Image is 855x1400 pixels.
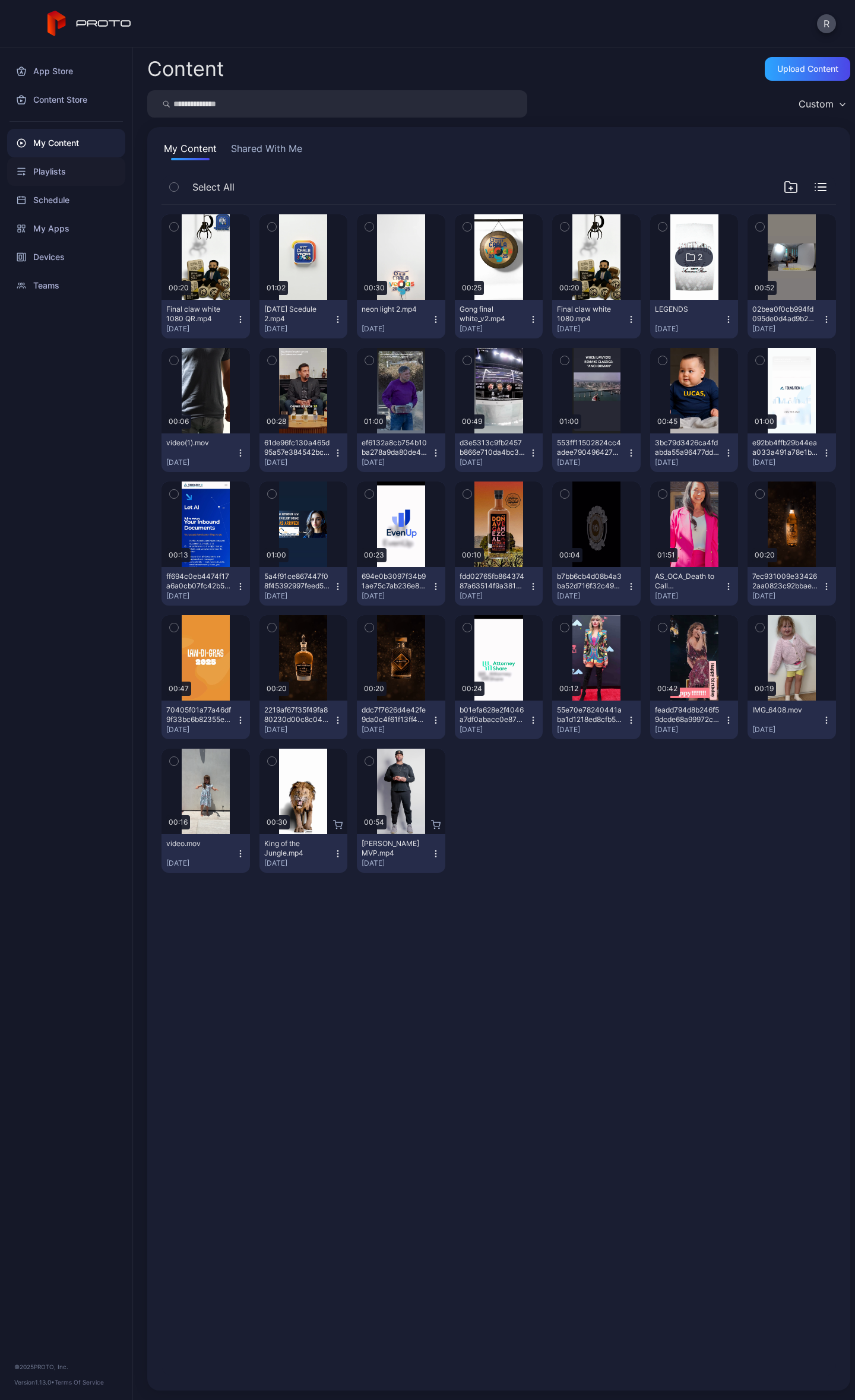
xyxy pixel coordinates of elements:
button: 55e70e78240441aba1d1218ed8cfb54c.mov[DATE] [552,701,641,739]
div: [DATE] [166,859,236,868]
div: 55e70e78240441aba1d1218ed8cfb54c.mov [557,705,622,724]
div: 3bc79d3426ca4fdabda55a96477dd634.mov [655,438,720,457]
button: AS_OCA_Death to Call Center_9x16_v5.mp4[DATE] [650,567,739,606]
a: Playlists [7,157,125,186]
a: My Apps [7,214,125,243]
div: [DATE] [557,458,626,467]
div: [DATE] [362,458,431,467]
button: IMG_6408.mov[DATE] [748,701,836,739]
button: b01efa628e2f4046a7df0abacc0e8761.mov[DATE] [455,701,543,739]
button: d3e5313c9fb2457b866e710da4bc3421.mov[DATE] [455,433,543,472]
div: [DATE] [752,324,822,334]
div: ff694c0eb4474f17a6a0cb07fc42b57c.mov [166,572,232,591]
div: Content [147,59,224,79]
div: 553ff11502824cc4adee790496427369.mov [557,438,622,457]
button: 70405f01a77a46df9f33bc6b82355ef6.mov[DATE] [161,701,250,739]
div: [DATE] [362,591,431,601]
div: [DATE] [460,458,529,467]
button: neon light 2.mp4[DATE] [357,300,445,338]
div: [DATE] [166,591,236,601]
button: Gong final white_v2.mp4[DATE] [455,300,543,338]
div: 02bea0f0cb994fd095de0d4ad9b2ae16.mov [752,305,818,324]
div: [DATE] [264,859,334,868]
a: Schedule [7,186,125,214]
button: 553ff11502824cc4adee790496427369.mov[DATE] [552,433,641,472]
div: [DATE] [557,591,626,601]
button: 7ec931009e334262aa0823c92bbae120.mov[DATE] [748,567,836,606]
div: [DATE] [752,725,822,734]
button: Shared With Me [229,141,305,160]
div: Gong final white_v2.mp4 [460,305,525,324]
div: 7ec931009e334262aa0823c92bbae120.mov [752,572,818,591]
div: Albert Pujols MVP.mp4 [362,839,427,858]
div: [DATE] [166,725,236,734]
button: Upload Content [765,57,850,81]
button: 02bea0f0cb994fd095de0d4ad9b2ae16.mov[DATE] [748,300,836,338]
div: 70405f01a77a46df9f33bc6b82355ef6.mov [166,705,232,724]
div: [DATE] [264,458,334,467]
div: ddc7f7626d4e42fe9da0c4f61f13ff45.mov [362,705,427,724]
div: [DATE] [362,725,431,734]
div: AS_OCA_Death to Call Center_9x16_v5.mp4 [655,572,720,591]
div: Upload Content [777,64,838,74]
button: 694e0b3097f34b91ae75c7ab236e88ed.mov[DATE] [357,567,445,606]
button: Final claw white 1080 QR.mp4[DATE] [161,300,250,338]
div: [DATE] [557,725,626,734]
div: Devices [7,243,125,271]
button: LEGENDS[DATE] [650,300,739,338]
button: Final claw white 1080.mp4[DATE] [552,300,641,338]
div: feadd794d8b246f59dcde68a99972cb9.mov [655,705,720,724]
a: Teams [7,271,125,300]
div: [DATE] [166,324,236,334]
div: 694e0b3097f34b91ae75c7ab236e88ed.mov [362,572,427,591]
div: video.mov [166,839,232,848]
button: e92bb4ffb29b44eaa033a491a78e1bae.mov[DATE] [748,433,836,472]
a: My Content [7,129,125,157]
div: [DATE] [460,725,529,734]
div: 2 [698,252,702,262]
div: [DATE] [460,591,529,601]
div: ef6132a8cb754b10ba278a9da80de460.mov [362,438,427,457]
span: Select All [192,180,235,194]
div: [DATE] [752,458,822,467]
div: [DATE] [362,859,431,868]
div: Thursday Scedule 2.mp4 [264,305,330,324]
div: 61de96fc130a465d95a57e384542bc8b.mov [264,438,330,457]
div: [DATE] [655,725,724,734]
button: fdd02765fb86437487a63514f9a381eb.mov[DATE] [455,567,543,606]
div: fdd02765fb86437487a63514f9a381eb.mov [460,572,525,591]
div: [DATE] [362,324,431,334]
button: [PERSON_NAME] MVP.mp4[DATE] [357,834,445,873]
div: b7bb6cb4d08b4a3ba52d716f32c495db.mov [557,572,622,591]
a: Terms Of Service [55,1379,104,1386]
div: 5a4f91ce867447f08f45392997feed5e.mov [264,572,330,591]
div: [DATE] [264,591,334,601]
div: b01efa628e2f4046a7df0abacc0e8761.mov [460,705,525,724]
div: [DATE] [655,324,724,334]
div: IMG_6408.mov [752,705,818,715]
div: 2219af67f35f49fa880230d00c8c043b.mov [264,705,330,724]
a: Content Store [7,85,125,114]
button: feadd794d8b246f59dcde68a99972cb9.mov[DATE] [650,701,739,739]
button: b7bb6cb4d08b4a3ba52d716f32c495db.mov[DATE] [552,567,641,606]
div: [DATE] [264,324,334,334]
div: App Store [7,57,125,85]
div: [DATE] [752,591,822,601]
div: [DATE] [557,324,626,334]
div: [DATE] [655,458,724,467]
button: 5a4f91ce867447f08f45392997feed5e.mov[DATE] [259,567,348,606]
div: Final claw white 1080 QR.mp4 [166,305,232,324]
button: 61de96fc130a465d95a57e384542bc8b.mov[DATE] [259,433,348,472]
button: [DATE] Scedule 2.mp4[DATE] [259,300,348,338]
div: [DATE] [460,324,529,334]
button: 3bc79d3426ca4fdabda55a96477dd634.mov[DATE] [650,433,739,472]
div: © 2025 PROTO, Inc. [14,1362,118,1372]
button: video.mov[DATE] [161,834,250,873]
div: [DATE] [655,591,724,601]
div: video(1).mov [166,438,232,448]
span: Version 1.13.0 • [14,1379,55,1386]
